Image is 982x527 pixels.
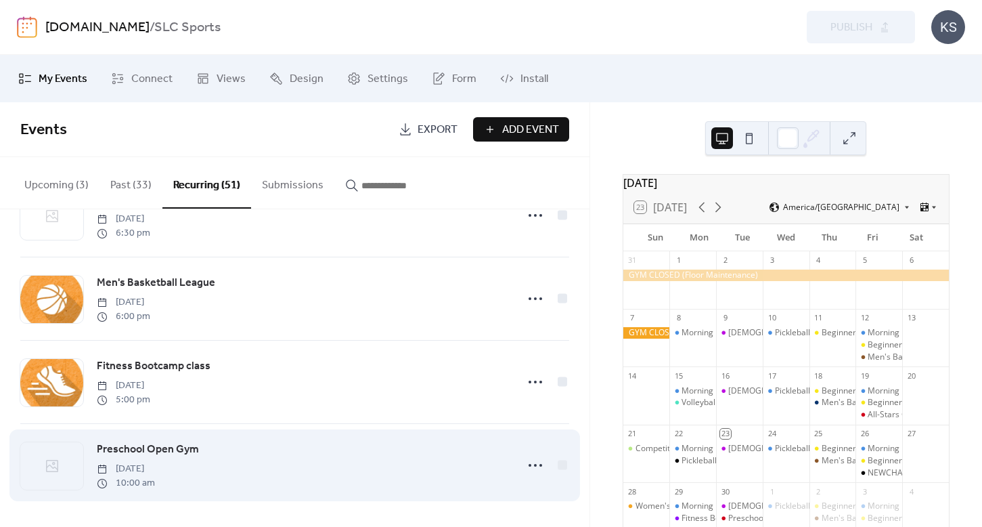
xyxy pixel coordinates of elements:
a: Connect [101,60,183,97]
div: Morning Pickleball Drop-in [682,501,781,512]
div: Beginner/Intermediate Pickleball Drop-in [809,443,856,455]
div: Morning Pickleball [868,501,937,512]
a: Export [388,117,468,142]
div: Ladies Pickleball [716,443,763,455]
button: Add Event [473,117,569,142]
div: 21 [627,429,638,439]
div: Competitive Volleyball Drop-in [635,443,749,455]
div: Men's Basketball OPEN GYM [855,352,902,363]
span: America/[GEOGRAPHIC_DATA] [783,203,899,211]
div: 3 [767,255,777,266]
div: Men's Basketball League [809,455,856,467]
div: Men's Basketball OPEN GYM [868,352,976,363]
span: Connect [131,71,173,87]
div: Morning Pickleball [855,501,902,512]
div: 13 [906,313,916,323]
img: logo [17,16,37,38]
div: Pickleball (Morning) [763,385,809,397]
div: 1 [673,255,684,266]
span: 6:30 pm [97,226,150,240]
div: 4 [813,255,824,266]
div: 29 [673,486,684,497]
div: Tue [721,224,764,251]
div: Beginner/Intermediate Pickleball Drop-in [822,501,975,512]
div: 1 [767,486,777,497]
div: Fri [851,224,895,251]
div: Morning Pickleball Drop-in [669,443,716,455]
span: [DATE] [97,379,150,393]
div: [DEMOGRAPHIC_DATA] Pickleball [728,327,855,339]
a: Design [259,60,334,97]
div: [DEMOGRAPHIC_DATA] Pickleball [728,443,855,455]
div: 17 [767,371,777,381]
div: Morning Pickleball [855,443,902,455]
b: SLC Sports [154,15,221,41]
div: Morning Pickleball Drop-in [669,385,716,397]
div: Men's Basketball League [809,513,856,524]
div: Morning Pickleball [855,385,902,397]
div: 31 [627,255,638,266]
div: NEWCHAA Volleyball Game [855,467,902,479]
a: Fitness Bootcamp class [97,358,210,375]
div: Beginner/Intermediate Pickleball Drop-in [809,327,856,339]
div: Preschool Open Gym [728,513,807,524]
div: NEWCHAA Volleyball Game [868,467,971,479]
div: 6 [906,255,916,266]
div: Competitive Volleyball Drop-in [623,443,670,455]
div: 26 [860,429,870,439]
div: Morning Pickleball [855,327,902,339]
span: 5:00 pm [97,393,150,407]
div: 27 [906,429,916,439]
div: Thu [807,224,851,251]
div: Ladies Pickleball [716,327,763,339]
div: Pickleball (Morning) [763,443,809,455]
div: 3 [860,486,870,497]
div: 9 [720,313,730,323]
div: Men's Basketball Drop-in [809,397,856,408]
span: Export [418,122,457,138]
div: Fitness Bootcamp class [682,513,769,524]
a: Men's Basketball League [97,274,215,292]
div: Men's Basketball League [822,513,916,524]
div: 16 [720,371,730,381]
div: Beginner/Intermediate Pickleball Drop-in [855,455,902,467]
div: Volleyball Open Gym (Semi-Comp) [669,397,716,408]
div: Sun [634,224,677,251]
div: 12 [860,313,870,323]
div: All-Stars Club Respite Night - OUTREACH [855,409,902,421]
div: Men's Basketball League [822,455,916,467]
div: [DEMOGRAPHIC_DATA] Pickleball [728,385,855,397]
span: Form [452,71,476,87]
div: Morning Pickleball [868,327,937,339]
a: Views [186,60,256,97]
a: Preschool Open Gym [97,441,199,459]
div: Beginner/Intermediate Pickleball Drop-in [855,397,902,408]
a: Settings [337,60,418,97]
div: 30 [720,486,730,497]
a: [DOMAIN_NAME] [45,15,150,41]
div: Pickleball Open Gym (EVENING) [682,455,801,467]
span: Events [20,115,67,145]
button: Submissions [251,157,334,207]
div: Morning Pickleball Drop-in [682,327,781,339]
button: Past (33) [99,157,162,207]
div: Beginner/Intermediate Pickleball Drop-in [822,327,975,339]
div: Sat [895,224,938,251]
div: 19 [860,371,870,381]
span: Design [290,71,323,87]
div: Ladies Pickleball [716,501,763,512]
span: My Events [39,71,87,87]
div: KS [931,10,965,44]
div: 23 [720,429,730,439]
div: Volleyball Open Gym (Semi-Comp) [682,397,811,408]
span: Men's Basketball League [97,275,215,291]
div: 2 [813,486,824,497]
div: 28 [627,486,638,497]
div: Beginner/Intermediate Pickleball Drop-in [809,385,856,397]
div: Pickleball (Morning) [763,501,809,512]
div: 8 [673,313,684,323]
div: 5 [860,255,870,266]
div: Morning Pickleball [868,385,937,397]
div: 20 [906,371,916,381]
